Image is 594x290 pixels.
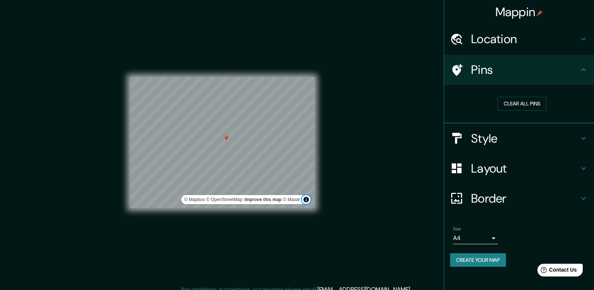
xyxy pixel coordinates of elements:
[453,225,461,232] label: Size
[244,197,281,202] a: Map feedback
[302,195,311,204] button: Toggle attribution
[527,261,586,282] iframe: Help widget launcher
[471,161,579,176] h4: Layout
[471,32,579,47] h4: Location
[444,24,594,54] div: Location
[537,10,543,16] img: pin-icon.png
[444,123,594,153] div: Style
[444,153,594,183] div: Layout
[206,197,242,202] a: OpenStreetMap
[283,197,300,202] a: Maxar
[184,197,205,202] a: Mapbox
[453,232,498,244] div: A4
[471,62,579,77] h4: Pins
[444,55,594,85] div: Pins
[471,191,579,206] h4: Border
[130,77,314,208] canvas: Map
[444,183,594,213] div: Border
[498,97,546,111] button: Clear all pins
[495,5,543,20] h4: Mappin
[450,253,506,267] button: Create your map
[471,131,579,146] h4: Style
